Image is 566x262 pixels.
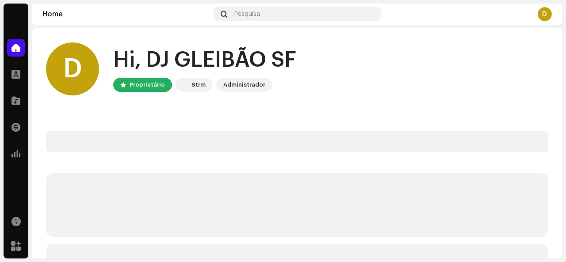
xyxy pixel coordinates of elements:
div: Administrador [223,80,265,90]
div: D [538,7,552,21]
div: Strm [191,80,206,90]
div: Hi, DJ GLEIBÃO SF [113,46,296,74]
img: 408b884b-546b-4518-8448-1008f9c76b02 [177,80,188,90]
div: Home [42,11,210,18]
div: D [46,42,99,95]
span: Pesquisa [234,11,260,18]
div: Proprietário [130,80,165,90]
